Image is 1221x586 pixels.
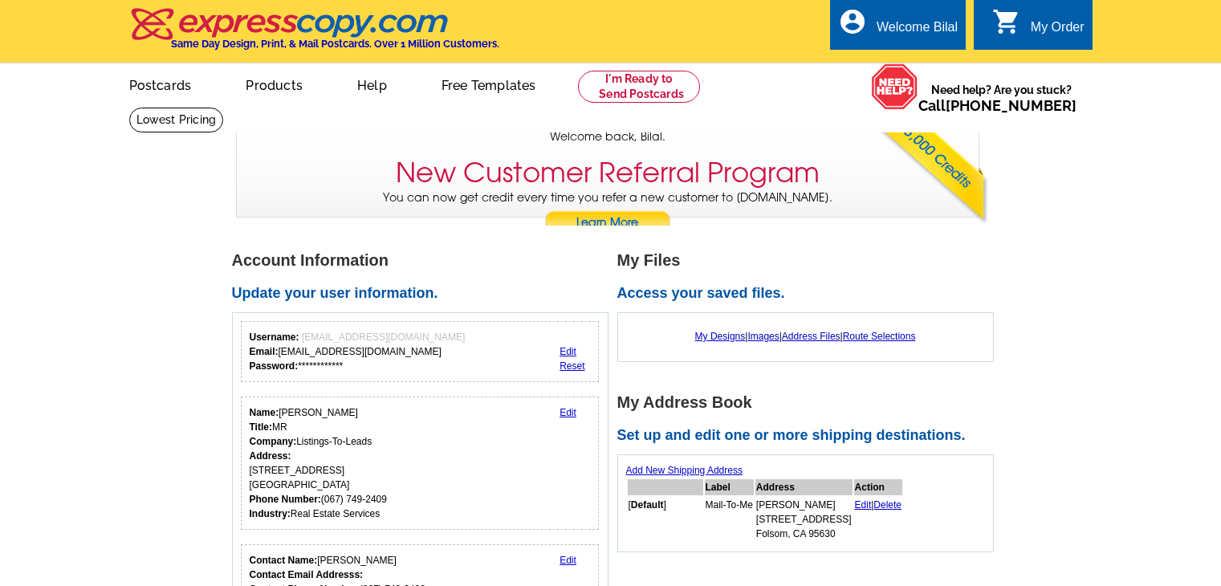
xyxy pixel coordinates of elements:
[250,436,297,447] strong: Company:
[877,20,958,43] div: Welcome Bilal
[104,65,218,103] a: Postcards
[560,360,584,372] a: Reset
[782,331,840,342] a: Address Files
[250,450,291,462] strong: Address:
[550,128,665,145] span: Welcome back, Bilal.
[992,18,1085,38] a: shopping_cart My Order
[855,499,872,511] a: Edit
[755,497,853,542] td: [PERSON_NAME] [STREET_ADDRESS] Folsom, CA 95630
[250,494,321,505] strong: Phone Number:
[250,569,364,580] strong: Contact Email Addresss:
[302,332,465,343] span: [EMAIL_ADDRESS][DOMAIN_NAME]
[918,97,1077,114] span: Call
[873,499,902,511] a: Delete
[626,321,985,352] div: | | |
[416,65,562,103] a: Free Templates
[617,427,1003,445] h2: Set up and edit one or more shipping destinations.
[560,555,576,566] a: Edit
[171,38,499,50] h4: Same Day Design, Print, & Mail Postcards. Over 1 Million Customers.
[129,19,499,50] a: Same Day Design, Print, & Mail Postcards. Over 1 Million Customers.
[843,331,916,342] a: Route Selections
[1031,20,1085,43] div: My Order
[838,7,867,36] i: account_circle
[628,497,703,542] td: [ ]
[626,465,743,476] a: Add New Shipping Address
[918,82,1085,114] span: Need help? Are you stuck?
[617,394,1003,411] h1: My Address Book
[250,508,291,519] strong: Industry:
[560,346,576,357] a: Edit
[250,407,279,418] strong: Name:
[250,421,272,433] strong: Title:
[250,332,299,343] strong: Username:
[232,285,617,303] h2: Update your user information.
[617,285,1003,303] h2: Access your saved files.
[854,497,903,542] td: |
[220,65,328,103] a: Products
[332,65,413,103] a: Help
[755,479,853,495] th: Address
[396,157,820,189] h3: New Customer Referral Program
[250,360,299,372] strong: Password:
[237,189,979,235] p: You can now get credit every time you refer a new customer to [DOMAIN_NAME].
[747,331,779,342] a: Images
[250,346,279,357] strong: Email:
[631,499,664,511] b: Default
[232,252,617,269] h1: Account Information
[241,321,600,382] div: Your login information.
[241,397,600,530] div: Your personal details.
[544,211,671,235] a: Learn More
[695,331,746,342] a: My Designs
[946,97,1077,114] a: [PHONE_NUMBER]
[560,407,576,418] a: Edit
[854,479,903,495] th: Action
[250,405,387,521] div: [PERSON_NAME] MR Listings-To-Leads [STREET_ADDRESS] [GEOGRAPHIC_DATA] (067) 749-2409 Real Estate ...
[705,479,754,495] th: Label
[992,7,1021,36] i: shopping_cart
[617,252,1003,269] h1: My Files
[705,497,754,542] td: Mail-To-Me
[871,63,918,110] img: help
[250,555,318,566] strong: Contact Name:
